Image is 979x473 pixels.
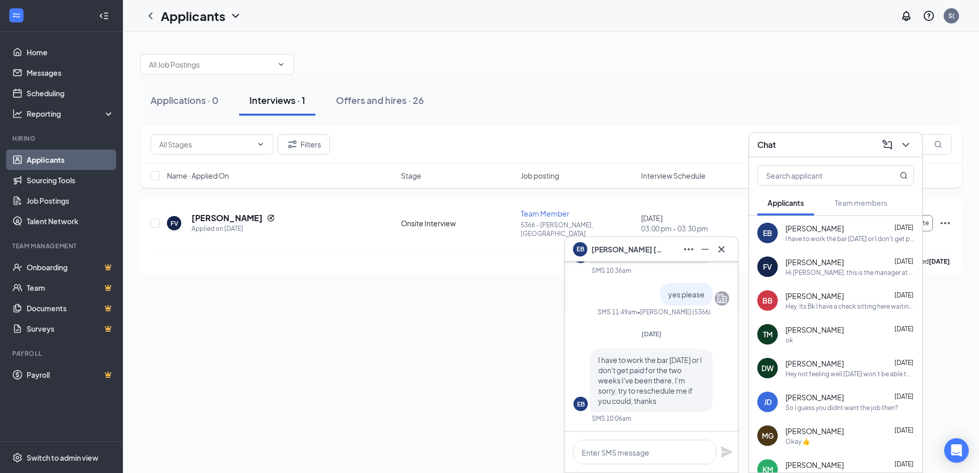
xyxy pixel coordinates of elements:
[642,330,662,338] span: [DATE]
[401,218,515,228] div: Onsite Interview
[27,62,114,83] a: Messages
[641,170,706,181] span: Interview Schedule
[99,11,109,21] svg: Collapse
[27,170,114,190] a: Sourcing Tools
[12,242,112,250] div: Team Management
[895,460,913,468] span: [DATE]
[895,257,913,265] span: [DATE]
[762,295,773,306] div: BB
[697,241,713,257] button: Minimize
[27,277,114,298] a: TeamCrown
[715,243,728,255] svg: Cross
[336,94,424,106] div: Offers and hires · 26
[641,223,755,233] span: 03:00 pm - 03:30 pm
[763,262,772,272] div: FV
[577,400,585,408] div: EB
[699,243,711,255] svg: Minimize
[895,426,913,434] span: [DATE]
[898,137,914,153] button: ChevronDown
[27,83,114,103] a: Scheduling
[171,219,178,228] div: FV
[401,170,421,181] span: Stage
[934,140,942,148] svg: MagnifyingGlass
[785,257,844,267] span: [PERSON_NAME]
[785,392,844,402] span: [PERSON_NAME]
[27,109,115,119] div: Reporting
[668,290,705,299] span: yes please
[12,109,23,119] svg: Analysis
[167,170,229,181] span: Name · Applied On
[159,139,252,150] input: All Stages
[27,453,98,463] div: Switch to admin view
[923,10,935,22] svg: QuestionInfo
[11,10,22,20] svg: WorkstreamLogo
[713,241,730,257] button: Cross
[641,213,755,233] div: [DATE]
[757,139,776,150] h3: Chat
[835,198,887,207] span: Team members
[764,397,772,407] div: JD
[948,11,954,20] div: S(
[785,291,844,301] span: [PERSON_NAME]
[758,166,879,185] input: Search applicant
[191,212,263,224] h5: [PERSON_NAME]
[592,266,631,275] div: SMS 10:36am
[763,329,773,339] div: TM
[144,10,157,22] a: ChevronLeft
[785,325,844,335] span: [PERSON_NAME]
[900,171,908,180] svg: MagnifyingGlass
[27,318,114,339] a: SurveysCrown
[267,214,275,222] svg: Reapply
[900,10,912,22] svg: Notifications
[785,426,844,436] span: [PERSON_NAME]
[785,370,914,378] div: Hey not feeling well [DATE] won’t be able to come in I’ve got some type of [MEDICAL_DATA] really ...
[720,446,733,458] svg: Plane
[161,7,225,25] h1: Applicants
[277,60,285,69] svg: ChevronDown
[762,431,774,441] div: MG
[286,138,299,150] svg: Filter
[591,244,663,255] span: [PERSON_NAME] [PERSON_NAME]
[929,257,950,265] b: [DATE]
[12,134,112,143] div: Hiring
[785,234,914,243] div: I have to work the bar [DATE] or I don't get paid for the two weeks I've been there, I'm sorry, t...
[521,221,634,238] p: 5366 - [PERSON_NAME], [GEOGRAPHIC_DATA]
[27,42,114,62] a: Home
[637,308,711,316] span: • [PERSON_NAME] (5366)
[895,359,913,367] span: [DATE]
[785,302,914,311] div: Hey. Its Bk I have a check sitting here waiting for you. Thanks [PERSON_NAME]
[27,364,114,385] a: PayrollCrown
[598,355,702,405] span: I have to work the bar [DATE] or I don't get paid for the two weeks I've been there, I'm sorry, t...
[785,223,844,233] span: [PERSON_NAME]
[521,170,559,181] span: Job posting
[27,298,114,318] a: DocumentsCrown
[278,134,330,155] button: Filter Filters
[881,139,893,151] svg: ComposeMessage
[895,325,913,333] span: [DATE]
[785,358,844,369] span: [PERSON_NAME]
[879,137,896,153] button: ComposeMessage
[895,393,913,400] span: [DATE]
[785,403,898,412] div: So I guess you didnt want the job then?
[939,217,951,229] svg: Ellipses
[249,94,305,106] div: Interviews · 1
[785,268,914,277] div: Hi [PERSON_NAME], this is the manager at Burger King Your interview with us for the Team Member i...
[27,211,114,231] a: Talent Network
[716,292,728,305] svg: Company
[895,224,913,231] span: [DATE]
[785,437,810,446] div: Okay 👍
[680,241,697,257] button: Ellipses
[27,149,114,170] a: Applicants
[598,308,637,316] div: SMS 11:49am
[683,243,695,255] svg: Ellipses
[257,140,265,148] svg: ChevronDown
[763,228,772,238] div: EB
[191,224,275,234] div: Applied on [DATE]
[785,460,844,470] span: [PERSON_NAME]
[592,414,631,423] div: SMS 10:06am
[895,291,913,299] span: [DATE]
[151,94,219,106] div: Applications · 0
[12,349,112,358] div: Payroll
[761,363,774,373] div: DW
[768,198,804,207] span: Applicants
